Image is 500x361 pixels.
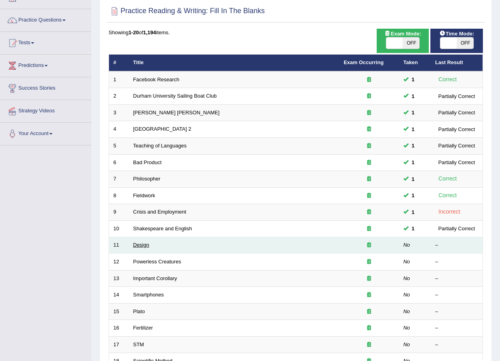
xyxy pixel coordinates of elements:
[109,220,129,237] td: 10
[109,204,129,221] td: 9
[109,303,129,320] td: 15
[409,208,418,216] span: You can still take this question
[457,37,473,49] span: OFF
[109,187,129,204] td: 8
[435,224,478,233] div: Partially Correct
[435,241,478,249] div: –
[403,242,410,248] em: No
[344,324,395,332] div: Exam occurring question
[344,159,395,167] div: Exam occurring question
[435,324,478,332] div: –
[409,224,418,233] span: You can still take this question
[109,253,129,270] td: 12
[0,77,91,97] a: Success Stories
[344,341,395,349] div: Exam occurring question
[435,108,478,117] div: Partially Correct
[403,308,410,314] em: No
[344,208,395,216] div: Exam occurring question
[109,29,483,36] div: Showing of items.
[435,207,463,216] div: Incorrect
[133,226,192,232] a: Shakespeare and English
[109,287,129,304] td: 14
[344,76,395,84] div: Exam occurring question
[109,270,129,287] td: 13
[344,291,395,299] div: Exam occurring question
[377,29,429,53] div: Show exams occurring in exams
[109,171,129,188] td: 7
[344,225,395,233] div: Exam occurring question
[344,241,395,249] div: Exam occurring question
[435,141,478,150] div: Partially Correct
[344,258,395,266] div: Exam occurring question
[133,209,187,215] a: Crisis and Employment
[109,138,129,155] td: 5
[109,5,265,17] h2: Practice Reading & Writing: Fill In The Blanks
[109,237,129,254] td: 11
[109,320,129,337] td: 16
[435,174,460,183] div: Correct
[409,108,418,117] span: You can still take this question
[344,142,395,150] div: Exam occurring question
[0,100,91,120] a: Strategy Videos
[409,125,418,133] span: You can still take this question
[403,292,410,298] em: No
[435,341,478,349] div: –
[133,159,162,165] a: Bad Product
[435,291,478,299] div: –
[409,191,418,200] span: You can still take this question
[344,92,395,100] div: Exam occurring question
[344,59,383,65] a: Exam Occurring
[133,259,181,265] a: Powerless Creatures
[403,341,410,347] em: No
[435,158,478,167] div: Partially Correct
[133,110,220,116] a: [PERSON_NAME] [PERSON_NAME]
[403,275,410,281] em: No
[436,29,477,38] span: Time Mode:
[109,154,129,171] td: 6
[128,29,139,35] b: 1-20
[403,259,410,265] em: No
[344,308,395,316] div: Exam occurring question
[133,143,187,149] a: Teaching of Languages
[0,9,91,29] a: Practice Questions
[109,71,129,88] td: 1
[431,55,483,71] th: Last Result
[133,275,177,281] a: Important Corollary
[435,125,478,133] div: Partially Correct
[109,88,129,105] td: 2
[133,176,161,182] a: Philosopher
[409,175,418,183] span: You can still take this question
[133,242,149,248] a: Design
[0,123,91,143] a: Your Account
[109,104,129,121] td: 3
[399,55,431,71] th: Taken
[129,55,339,71] th: Title
[435,275,478,283] div: –
[344,175,395,183] div: Exam occurring question
[344,192,395,200] div: Exam occurring question
[381,29,424,38] span: Exam Mode:
[133,308,145,314] a: Plato
[133,192,156,198] a: Fieldwork
[0,32,91,52] a: Tests
[435,92,478,100] div: Partially Correct
[109,55,129,71] th: #
[133,77,179,82] a: Facebook Research
[143,29,156,35] b: 1,194
[409,158,418,167] span: You can still take this question
[0,55,91,75] a: Predictions
[435,191,460,200] div: Correct
[435,75,460,84] div: Correct
[344,275,395,283] div: Exam occurring question
[109,336,129,353] td: 17
[403,37,419,49] span: OFF
[133,126,191,132] a: [GEOGRAPHIC_DATA] 2
[409,75,418,84] span: You can still take this question
[133,325,153,331] a: Fertilizer
[409,141,418,150] span: You can still take this question
[435,308,478,316] div: –
[344,109,395,117] div: Exam occurring question
[133,93,217,99] a: Durham University Sailing Boat Club
[435,258,478,266] div: –
[403,325,410,331] em: No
